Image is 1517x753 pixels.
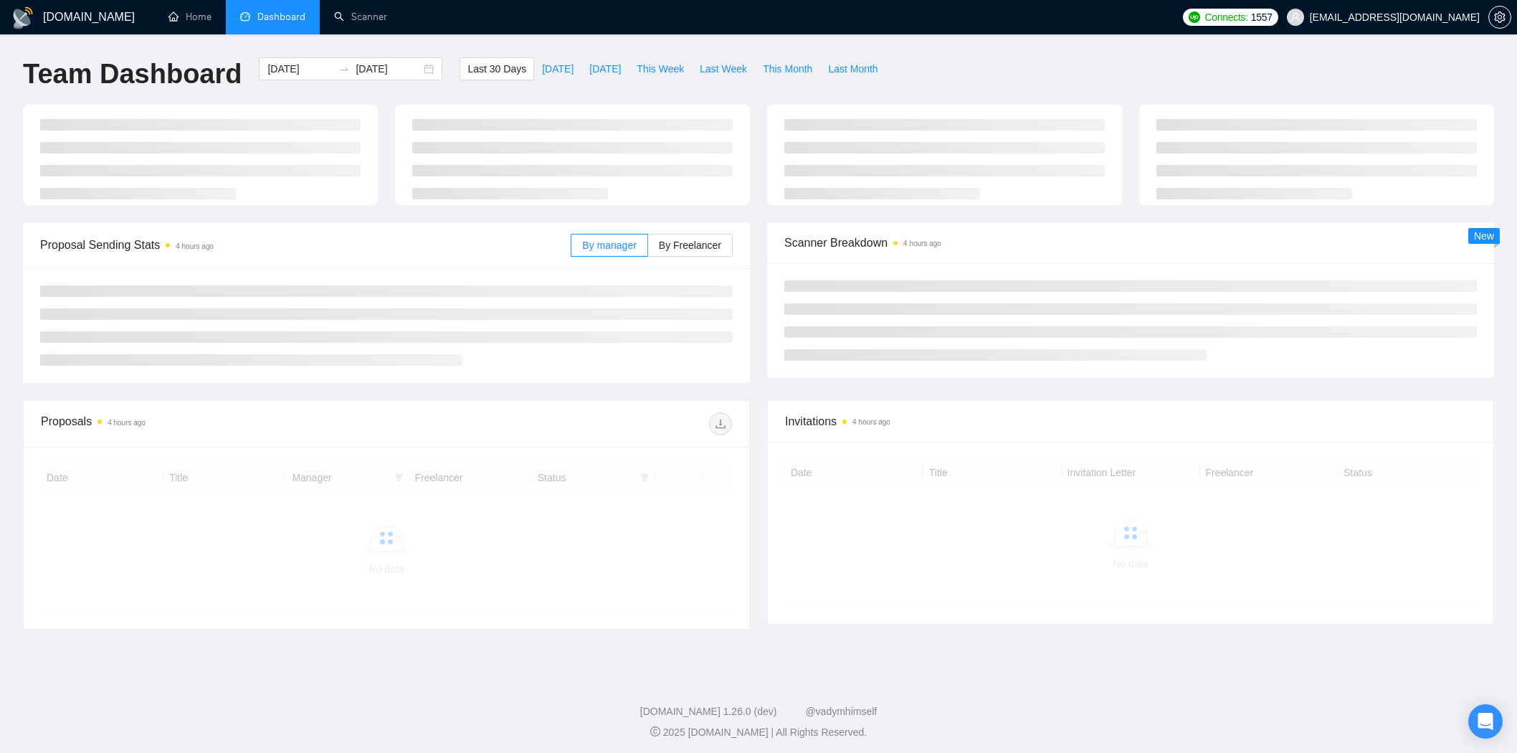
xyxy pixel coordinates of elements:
[650,726,660,737] span: copyright
[1488,11,1511,23] a: setting
[356,61,421,77] input: End date
[534,57,581,80] button: [DATE]
[1488,6,1511,29] button: setting
[903,240,941,247] time: 4 hours ago
[240,11,250,22] span: dashboard
[659,240,721,251] span: By Freelancer
[785,412,1476,430] span: Invitations
[460,57,534,80] button: Last 30 Days
[23,57,242,91] h1: Team Dashboard
[176,242,214,250] time: 4 hours ago
[629,57,692,80] button: This Week
[338,63,350,75] span: to
[589,61,621,77] span: [DATE]
[257,11,305,23] span: Dashboard
[1189,11,1200,23] img: upwork-logo.png
[692,57,755,80] button: Last Week
[1251,9,1273,25] span: 1557
[40,236,571,254] span: Proposal Sending Stats
[338,63,350,75] span: swap-right
[755,57,820,80] button: This Month
[820,57,885,80] button: Last Month
[784,234,1477,252] span: Scanner Breakdown
[828,61,878,77] span: Last Month
[640,706,777,717] a: [DOMAIN_NAME] 1.26.0 (dev)
[637,61,684,77] span: This Week
[41,412,386,435] div: Proposals
[1489,11,1511,23] span: setting
[700,61,747,77] span: Last Week
[334,11,387,23] a: searchScanner
[11,725,1506,740] div: 2025 [DOMAIN_NAME] | All Rights Reserved.
[542,61,574,77] span: [DATE]
[1468,704,1503,739] div: Open Intercom Messenger
[1474,230,1494,242] span: New
[108,419,146,427] time: 4 hours ago
[467,61,526,77] span: Last 30 Days
[1290,12,1300,22] span: user
[805,706,877,717] a: @vadymhimself
[11,6,34,29] img: logo
[852,418,890,426] time: 4 hours ago
[582,240,636,251] span: By manager
[1204,9,1247,25] span: Connects:
[168,11,211,23] a: homeHome
[267,61,333,77] input: Start date
[581,57,629,80] button: [DATE]
[763,61,812,77] span: This Month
